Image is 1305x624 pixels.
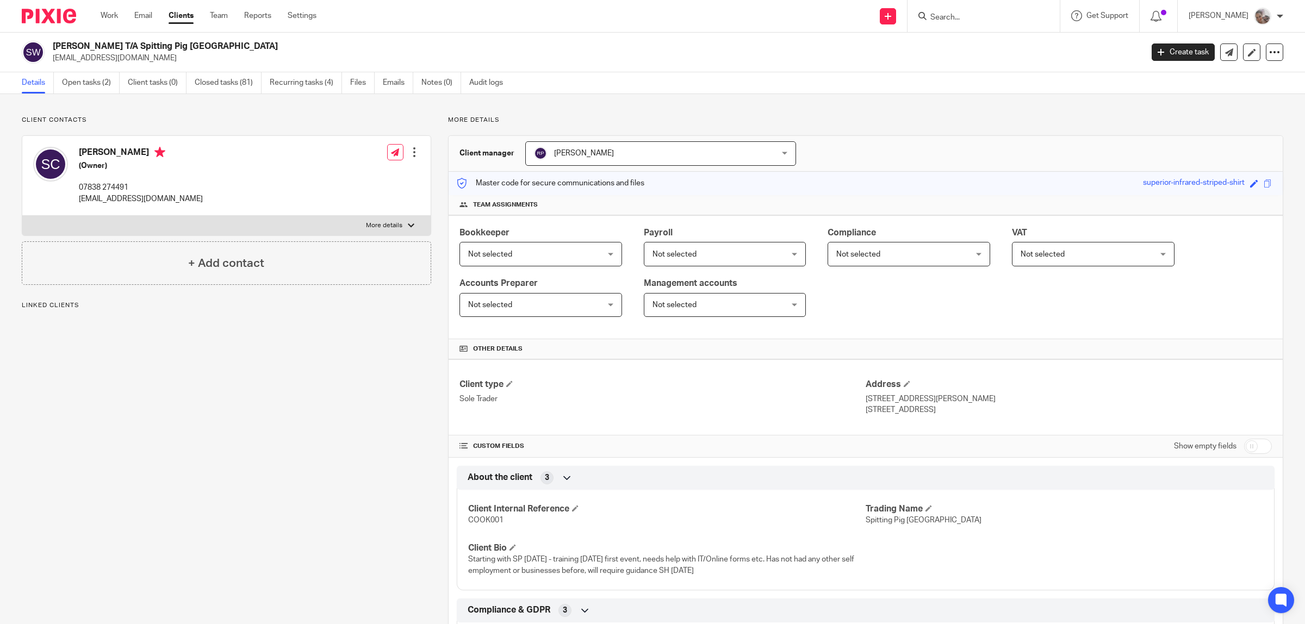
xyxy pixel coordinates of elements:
[459,279,538,288] span: Accounts Preparer
[866,404,1272,415] p: [STREET_ADDRESS]
[652,301,697,309] span: Not selected
[836,251,880,258] span: Not selected
[53,41,919,52] h2: [PERSON_NAME] T/A Spitting Pig [GEOGRAPHIC_DATA]
[195,72,262,93] a: Closed tasks (81)
[33,147,68,182] img: svg%3E
[134,10,152,21] a: Email
[563,605,567,616] span: 3
[62,72,120,93] a: Open tasks (2)
[79,147,203,160] h4: [PERSON_NAME]
[554,149,614,157] span: [PERSON_NAME]
[545,472,549,483] span: 3
[188,255,264,272] h4: + Add contact
[644,228,673,237] span: Payroll
[53,53,1135,64] p: [EMAIL_ADDRESS][DOMAIN_NAME]
[473,345,523,353] span: Other details
[534,147,547,160] img: svg%3E
[459,228,509,237] span: Bookkeeper
[459,148,514,159] h3: Client manager
[1152,43,1215,61] a: Create task
[468,503,866,515] h4: Client Internal Reference
[468,251,512,258] span: Not selected
[468,556,854,574] span: Starting with SP [DATE] - training [DATE] first event, needs help with IT/Online forms etc. Has n...
[468,542,866,554] h4: Client Bio
[383,72,413,93] a: Emails
[210,10,228,21] a: Team
[270,72,342,93] a: Recurring tasks (4)
[22,41,45,64] img: svg%3E
[22,9,76,23] img: Pixie
[22,72,54,93] a: Details
[459,394,866,404] p: Sole Trader
[473,201,538,209] span: Team assignments
[1254,8,1271,25] img: me.jpg
[828,228,876,237] span: Compliance
[1021,251,1065,258] span: Not selected
[1086,12,1128,20] span: Get Support
[169,10,194,21] a: Clients
[22,116,431,124] p: Client contacts
[866,394,1272,404] p: [STREET_ADDRESS][PERSON_NAME]
[79,160,203,171] h5: (Owner)
[1143,177,1245,190] div: superior-infrared-striped-shirt
[866,379,1272,390] h4: Address
[644,279,737,288] span: Management accounts
[459,379,866,390] h4: Client type
[468,516,504,524] span: COOK001
[421,72,461,93] a: Notes (0)
[468,301,512,309] span: Not selected
[929,13,1027,23] input: Search
[469,72,511,93] a: Audit logs
[288,10,316,21] a: Settings
[448,116,1283,124] p: More details
[244,10,271,21] a: Reports
[154,147,165,158] i: Primary
[1174,441,1236,452] label: Show empty fields
[459,442,866,451] h4: CUSTOM FIELDS
[652,251,697,258] span: Not selected
[468,604,550,616] span: Compliance & GDPR
[866,503,1263,515] h4: Trading Name
[79,194,203,204] p: [EMAIL_ADDRESS][DOMAIN_NAME]
[1189,10,1248,21] p: [PERSON_NAME]
[866,516,981,524] span: Spitting Pig [GEOGRAPHIC_DATA]
[128,72,187,93] a: Client tasks (0)
[101,10,118,21] a: Work
[79,182,203,193] p: 07838 274491
[350,72,375,93] a: Files
[22,301,431,310] p: Linked clients
[366,221,402,230] p: More details
[468,472,532,483] span: About the client
[457,178,644,189] p: Master code for secure communications and files
[1012,228,1027,237] span: VAT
